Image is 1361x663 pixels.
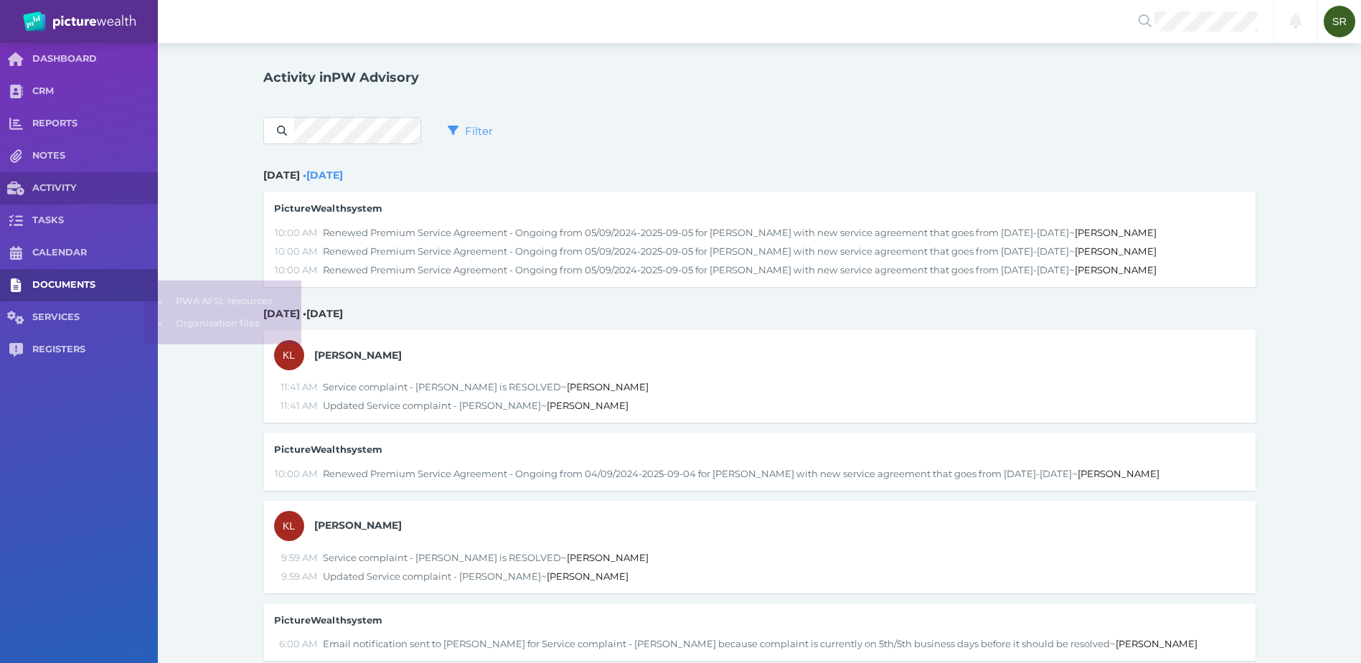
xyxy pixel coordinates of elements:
time: 9:59 AM [275,552,318,564]
time: 10:00 AM [275,264,318,276]
span: REGISTERS [32,344,158,356]
span: Kieran Lovelock [314,349,402,362]
a: •Organisation files [143,301,301,324]
span: • [DATE] [303,307,343,320]
a: [PERSON_NAME] [1075,264,1157,276]
a: [PERSON_NAME] [1075,227,1157,238]
time: 10:00 AM [275,468,318,480]
a: [PERSON_NAME] [547,570,628,582]
span: DASHBOARD [32,53,158,65]
time: 9:59 AM [275,570,318,583]
div: Updated Service complaint - [PERSON_NAME] ~ [323,570,1245,583]
span: • [143,303,176,321]
span: CRM [32,85,158,98]
span: PictureWealth system [274,202,382,214]
div: Email notification sent to [PERSON_NAME] for Service complaint - [PERSON_NAME] because complaint ... [323,638,1245,650]
div: Saranya Ravainthiran [1324,6,1355,37]
h1: Activity in PW Advisory [263,70,419,85]
div: Renewed Premium Service Agreement - Ongoing from 04/09/2024-2025-09-04 for [PERSON_NAME] with new... [323,468,1245,480]
a: [PERSON_NAME] [1116,638,1197,649]
span: • [143,281,176,299]
a: •PWA AFSL resources [143,279,301,301]
div: Renewed Premium Service Agreement - Ongoing from 05/09/2024-2025-09-05 for [PERSON_NAME] with new... [323,245,1245,258]
time: 11:41 AM [275,381,318,393]
span: REPORTS [32,118,158,130]
span: PictureWealth system [274,614,382,626]
span: NOTES [32,150,158,162]
div: Kieran Lovelock [274,511,304,541]
span: DOCUMENTS [32,279,158,291]
a: [PERSON_NAME] [547,400,628,411]
time: 10:00 AM [275,227,318,239]
span: [DATE] [263,169,300,182]
div: Updated Service complaint - [PERSON_NAME] ~ [323,400,1245,412]
div: Renewed Premium Service Agreement - Ongoing from 05/09/2024-2025-09-05 for [PERSON_NAME] with new... [323,264,1245,276]
span: • [DATE] [303,169,343,182]
img: PW [23,11,136,32]
div: Kieran Lovelock [274,340,304,370]
div: Service complaint - [PERSON_NAME] is RESOLVED ~ [323,381,1245,393]
div: Service complaint - [PERSON_NAME] is RESOLVED ~ [323,552,1245,564]
span: Organisation files [176,301,296,324]
a: [PERSON_NAME] [1075,245,1157,257]
span: Filter [462,124,501,138]
span: SERVICES [32,311,158,324]
span: TASKS [32,215,158,227]
time: 10:00 AM [275,245,318,258]
button: Filter [431,116,510,145]
a: [PERSON_NAME] [567,552,649,563]
span: KL [283,520,295,532]
span: KL [283,349,295,361]
a: [PERSON_NAME] [567,381,649,392]
time: 11:41 AM [275,400,318,412]
span: CALENDAR [32,247,158,259]
a: [PERSON_NAME] [1078,468,1159,479]
time: 6:00 AM [275,638,318,650]
span: PWA AFSL resources [176,279,296,301]
span: ACTIVITY [32,182,158,194]
div: Renewed Premium Service Agreement - Ongoing from 05/09/2024-2025-09-05 for [PERSON_NAME] with new... [323,227,1245,239]
span: SR [1332,16,1347,27]
span: PictureWealth system [274,443,382,455]
span: Kieran Lovelock [314,519,402,532]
